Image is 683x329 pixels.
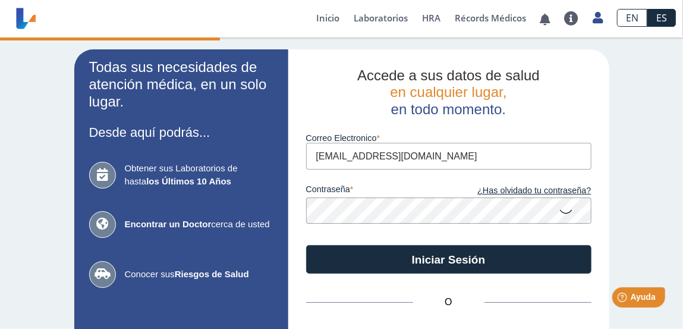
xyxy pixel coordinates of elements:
span: en todo momento. [391,101,506,117]
span: Accede a sus datos de salud [357,67,540,83]
span: HRA [422,12,440,24]
span: O [413,295,484,309]
iframe: Help widget launcher [577,283,670,316]
span: en cualquier lugar, [390,84,506,100]
button: Iniciar Sesión [306,245,591,274]
span: Obtener sus Laboratorios de hasta [125,162,273,189]
b: Encontrar un Doctor [125,219,212,229]
h3: Desde aquí podrás... [89,125,273,140]
b: los Últimos 10 Años [146,176,231,186]
span: Conocer sus [125,268,273,281]
span: cerca de usted [125,218,273,231]
b: Riesgos de Salud [175,269,249,279]
label: contraseña [306,184,449,198]
a: EN [617,9,647,27]
label: Correo Electronico [306,133,591,143]
h2: Todas sus necesidades de atención médica, en un solo lugar. [89,59,273,110]
a: ¿Has olvidado tu contraseña? [449,184,591,198]
a: ES [647,9,676,27]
